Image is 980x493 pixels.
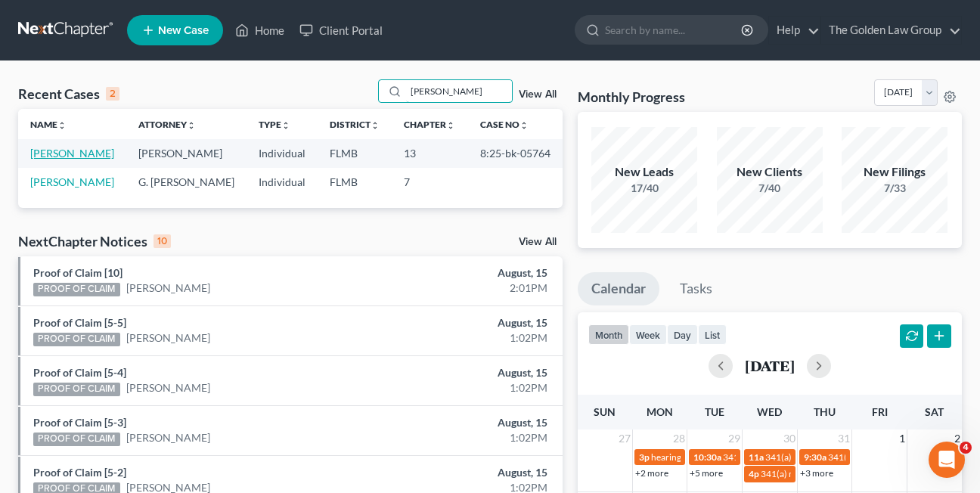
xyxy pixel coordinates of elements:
a: View All [519,237,557,247]
input: Search by name... [406,80,512,102]
a: +5 more [690,467,723,479]
div: Recent Cases [18,85,119,103]
div: 17/40 [591,181,697,196]
a: [PERSON_NAME] [126,430,210,445]
span: 3p [639,451,650,463]
a: View All [519,89,557,100]
div: PROOF OF CLAIM [33,383,120,396]
span: 4 [960,442,972,454]
div: PROOF OF CLAIM [33,283,120,296]
div: August, 15 [386,315,547,330]
div: August, 15 [386,415,547,430]
span: 10:30a [693,451,721,463]
span: hearing for [PERSON_NAME] [651,451,768,463]
span: 341(a) meeting for [PERSON_NAME] [723,451,869,463]
div: PROOF OF CLAIM [33,433,120,446]
a: Tasks [666,272,726,305]
td: FLMB [318,168,392,196]
a: [PERSON_NAME] [126,281,210,296]
div: 1:02PM [386,330,547,346]
i: unfold_more [519,121,529,130]
a: Client Portal [292,17,390,44]
div: August, 15 [386,265,547,281]
a: Proof of Claim [10] [33,266,122,279]
h3: Monthly Progress [578,88,685,106]
div: 2:01PM [386,281,547,296]
a: [PERSON_NAME] [126,380,210,395]
span: Mon [647,405,673,418]
div: August, 15 [386,465,547,480]
button: week [629,324,667,345]
span: 4p [749,468,759,479]
span: Thu [814,405,836,418]
span: 30 [782,429,797,448]
span: Fri [872,405,888,418]
div: PROOF OF CLAIM [33,333,120,346]
a: +2 more [635,467,668,479]
span: 2 [953,429,962,448]
td: 13 [392,139,467,167]
a: Typeunfold_more [259,119,290,130]
div: New Filings [842,163,947,181]
span: 1 [898,429,907,448]
div: NextChapter Notices [18,232,171,250]
span: 341(a) meeting for [PERSON_NAME] [828,451,974,463]
td: G. [PERSON_NAME] [126,168,247,196]
span: 28 [671,429,687,448]
a: Proof of Claim [5-2] [33,466,126,479]
button: list [698,324,727,345]
div: 2 [106,87,119,101]
td: [PERSON_NAME] [126,139,247,167]
div: 10 [154,234,171,248]
i: unfold_more [187,121,196,130]
i: unfold_more [281,121,290,130]
td: FLMB [318,139,392,167]
div: August, 15 [386,365,547,380]
span: 29 [727,429,742,448]
a: Home [228,17,292,44]
span: 11a [749,451,764,463]
a: Attorneyunfold_more [138,119,196,130]
td: Individual [247,139,318,167]
span: 31 [836,429,851,448]
span: Sat [925,405,944,418]
button: month [588,324,629,345]
iframe: Intercom live chat [929,442,965,478]
td: 8:25-bk-05764 [468,139,563,167]
div: 7/40 [717,181,823,196]
a: [PERSON_NAME] [30,147,114,160]
i: unfold_more [446,121,455,130]
a: Help [769,17,820,44]
span: Wed [757,405,782,418]
td: Individual [247,168,318,196]
a: +3 more [800,467,833,479]
a: Calendar [578,272,659,305]
span: 27 [617,429,632,448]
h2: [DATE] [745,358,795,374]
a: Proof of Claim [5-3] [33,416,126,429]
a: Nameunfold_more [30,119,67,130]
span: Sun [594,405,616,418]
div: 1:02PM [386,430,547,445]
span: Tue [705,405,724,418]
input: Search by name... [605,16,743,44]
button: day [667,324,698,345]
a: Proof of Claim [5-4] [33,366,126,379]
div: New Clients [717,163,823,181]
span: New Case [158,25,209,36]
div: 1:02PM [386,380,547,395]
a: [PERSON_NAME] [30,175,114,188]
span: 9:30a [804,451,826,463]
div: New Leads [591,163,697,181]
a: Proof of Claim [5-5] [33,316,126,329]
td: 7 [392,168,467,196]
a: Chapterunfold_more [404,119,455,130]
i: unfold_more [371,121,380,130]
a: The Golden Law Group [821,17,961,44]
div: 7/33 [842,181,947,196]
a: [PERSON_NAME] [126,330,210,346]
a: Districtunfold_more [330,119,380,130]
i: unfold_more [57,121,67,130]
a: Case Nounfold_more [480,119,529,130]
